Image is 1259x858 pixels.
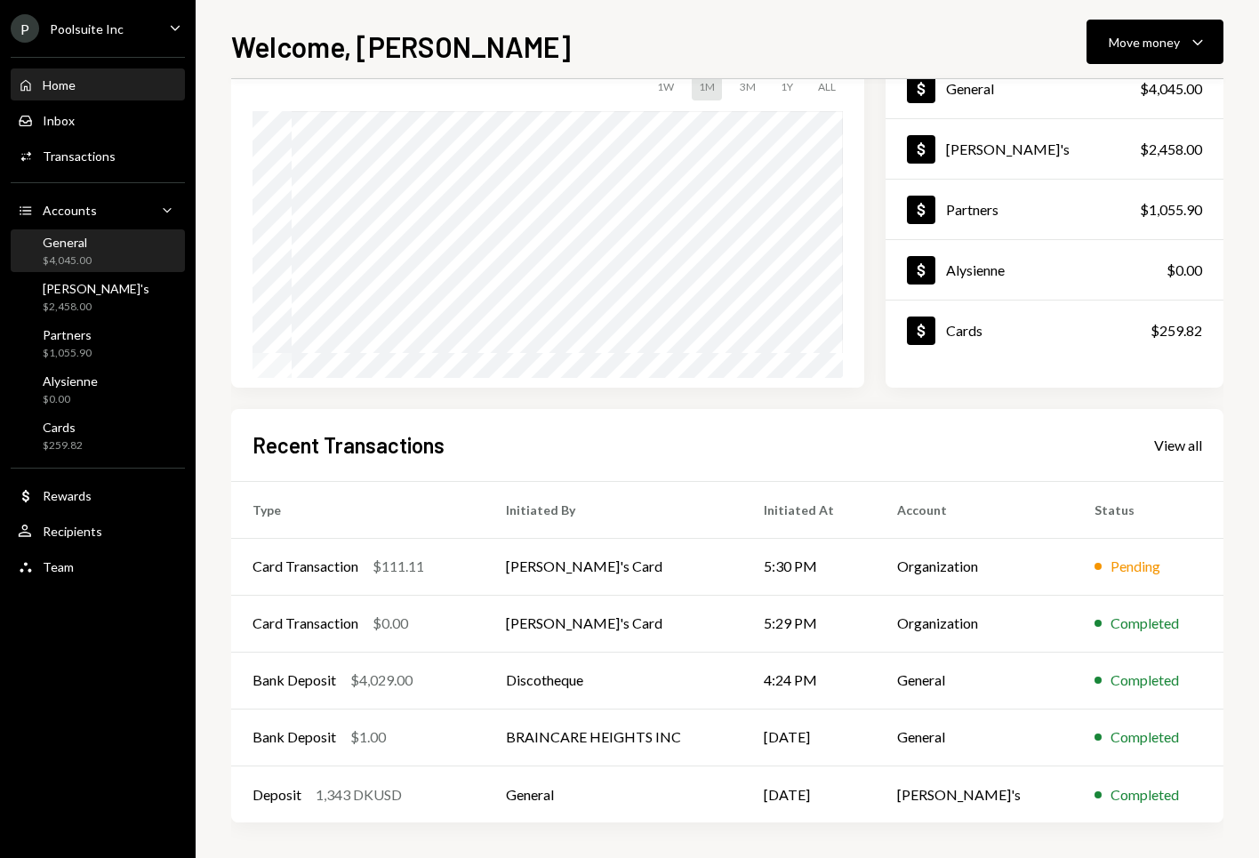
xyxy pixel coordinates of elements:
div: $0.00 [43,392,98,407]
td: [PERSON_NAME]'s [876,766,1072,822]
td: Organization [876,595,1072,652]
div: P [11,14,39,43]
h2: Recent Transactions [253,430,445,460]
div: Cards [946,322,982,339]
div: [PERSON_NAME]'s [946,140,1070,157]
td: [PERSON_NAME]'s Card [485,538,742,595]
a: Alysienne$0.00 [886,240,1223,300]
a: Rewards [11,479,185,511]
div: Move money [1109,33,1180,52]
div: $111.11 [373,556,424,577]
th: Account [876,481,1072,538]
td: General [876,709,1072,766]
div: $4,029.00 [350,670,413,691]
th: Status [1073,481,1223,538]
td: General [876,652,1072,709]
div: 3M [733,73,763,100]
div: $1,055.90 [1140,199,1202,221]
a: Recipients [11,515,185,547]
div: ALL [811,73,843,100]
div: 1Y [774,73,800,100]
th: Type [231,481,485,538]
div: Recipients [43,524,102,539]
a: General$4,045.00 [886,59,1223,118]
div: Alysienne [43,373,98,389]
a: Partners$1,055.90 [886,180,1223,239]
div: Alysienne [946,261,1005,278]
div: Rewards [43,488,92,503]
th: Initiated At [742,481,876,538]
div: Home [43,77,76,92]
div: $1.00 [350,726,386,748]
div: $4,045.00 [1140,78,1202,100]
a: [PERSON_NAME]'s$2,458.00 [11,276,185,318]
a: Cards$259.82 [886,301,1223,360]
div: $1,055.90 [43,346,92,361]
a: Cards$259.82 [11,414,185,457]
div: Card Transaction [253,556,358,577]
td: Organization [876,538,1072,595]
a: View all [1154,435,1202,454]
a: Home [11,68,185,100]
a: Accounts [11,194,185,226]
div: 1W [650,73,681,100]
a: Alysienne$0.00 [11,368,185,411]
div: $2,458.00 [43,300,149,315]
div: General [43,235,92,250]
div: Accounts [43,203,97,218]
div: Team [43,559,74,574]
div: $4,045.00 [43,253,92,269]
td: 5:30 PM [742,538,876,595]
div: $259.82 [43,438,83,453]
div: Partners [43,327,92,342]
a: [PERSON_NAME]'s$2,458.00 [886,119,1223,179]
div: 1,343 DKUSD [316,784,402,806]
th: Initiated By [485,481,742,538]
td: 4:24 PM [742,652,876,709]
div: Transactions [43,148,116,164]
div: Partners [946,201,998,218]
div: Completed [1111,613,1179,634]
div: Poolsuite Inc [50,21,124,36]
div: Completed [1111,726,1179,748]
div: General [946,80,994,97]
div: $0.00 [1167,260,1202,281]
td: BRAINCARE HEIGHTS INC [485,709,742,766]
td: [PERSON_NAME]'s Card [485,595,742,652]
a: Transactions [11,140,185,172]
div: Cards [43,420,83,435]
a: Team [11,550,185,582]
button: Move money [1087,20,1223,64]
td: General [485,766,742,822]
div: Completed [1111,670,1179,691]
div: Inbox [43,113,75,128]
div: Pending [1111,556,1160,577]
div: $2,458.00 [1140,139,1202,160]
div: 1M [692,73,722,100]
div: Deposit [253,784,301,806]
td: [DATE] [742,766,876,822]
h1: Welcome, [PERSON_NAME] [231,28,571,64]
td: 5:29 PM [742,595,876,652]
div: Bank Deposit [253,670,336,691]
a: General$4,045.00 [11,229,185,272]
div: $0.00 [373,613,408,634]
div: Completed [1111,784,1179,806]
td: Discotheque [485,652,742,709]
div: Card Transaction [253,613,358,634]
div: Bank Deposit [253,726,336,748]
td: [DATE] [742,709,876,766]
div: View all [1154,437,1202,454]
div: $259.82 [1151,320,1202,341]
a: Inbox [11,104,185,136]
a: Partners$1,055.90 [11,322,185,365]
div: [PERSON_NAME]'s [43,281,149,296]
